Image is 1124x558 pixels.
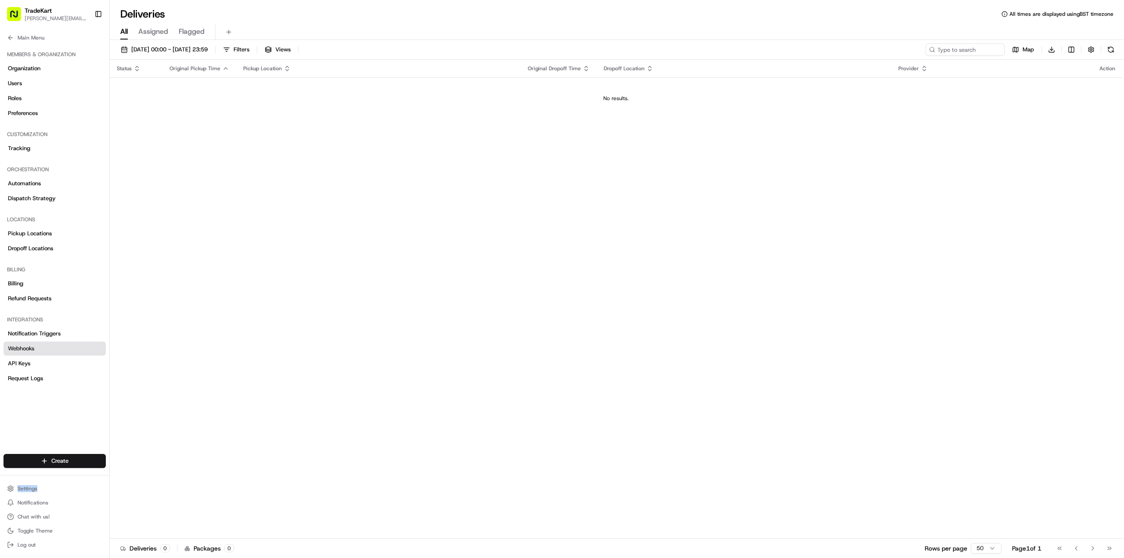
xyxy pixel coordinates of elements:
[4,525,106,537] button: Toggle Theme
[149,86,160,97] button: Start new chat
[4,313,106,327] div: Integrations
[243,65,282,72] span: Pickup Location
[18,485,37,492] span: Settings
[8,230,52,238] span: Pickup Locations
[25,15,87,22] button: [PERSON_NAME][EMAIL_ADDRESS][PERSON_NAME][DOMAIN_NAME]
[18,84,34,100] img: 4281594248423_2fcf9dad9f2a874258b8_72.png
[184,544,234,553] div: Packages
[1008,43,1038,56] button: Map
[73,160,76,167] span: •
[4,212,106,227] div: Locations
[179,26,205,37] span: Flagged
[8,65,40,72] span: Organization
[224,544,234,552] div: 0
[528,65,581,72] span: Original Dropoff Time
[113,95,1119,102] div: No results.
[234,46,249,54] span: Filters
[4,241,106,256] a: Dropoff Locations
[4,482,106,495] button: Settings
[4,141,106,155] a: Tracking
[160,544,170,552] div: 0
[4,454,106,468] button: Create
[9,197,16,204] div: 📗
[925,544,967,553] p: Rows per page
[18,34,44,41] span: Main Menu
[4,191,106,205] a: Dispatch Strategy
[9,84,25,100] img: 1736555255976-a54dd68f-1ca7-489b-9aae-adbdc363a1c4
[51,457,68,465] span: Create
[9,151,23,166] img: Grace Nketiah
[8,280,23,288] span: Billing
[78,160,96,167] span: [DATE]
[87,218,106,224] span: Pylon
[4,106,106,120] a: Preferences
[4,356,106,371] a: API Keys
[120,544,170,553] div: Deliveries
[1009,11,1113,18] span: All times are displayed using BST timezone
[4,91,106,105] a: Roles
[117,43,212,56] button: [DATE] 00:00 - [DATE] 23:59
[169,65,220,72] span: Original Pickup Time
[18,527,53,534] span: Toggle Theme
[62,217,106,224] a: Powered byPylon
[120,7,165,21] h1: Deliveries
[8,180,41,187] span: Automations
[131,46,208,54] span: [DATE] 00:00 - [DATE] 23:59
[1099,65,1115,72] div: Action
[136,112,160,123] button: See all
[275,46,291,54] span: Views
[138,26,168,37] span: Assigned
[25,6,52,15] button: TradeKart
[117,65,132,72] span: Status
[8,144,30,152] span: Tracking
[18,513,50,520] span: Chat with us!
[18,160,25,167] img: 1736555255976-a54dd68f-1ca7-489b-9aae-adbdc363a1c4
[4,162,106,176] div: Orchestration
[18,137,25,144] img: 1736555255976-a54dd68f-1ca7-489b-9aae-adbdc363a1c4
[40,93,121,100] div: We're available if you need us!
[898,65,919,72] span: Provider
[8,360,30,367] span: API Keys
[78,136,96,143] span: [DATE]
[4,511,106,523] button: Chat with us!
[219,43,253,56] button: Filters
[71,193,144,209] a: 💻API Documentation
[4,76,106,90] a: Users
[8,94,22,102] span: Roles
[8,295,51,302] span: Refund Requests
[73,136,76,143] span: •
[5,193,71,209] a: 📗Knowledge Base
[4,371,106,385] a: Request Logs
[27,160,71,167] span: [PERSON_NAME]
[261,43,295,56] button: Views
[8,245,53,252] span: Dropoff Locations
[4,342,106,356] a: Webhooks
[74,197,81,204] div: 💻
[120,26,128,37] span: All
[8,330,61,338] span: Notification Triggers
[8,345,34,353] span: Webhooks
[4,263,106,277] div: Billing
[4,32,106,44] button: Main Menu
[4,292,106,306] a: Refund Requests
[9,9,26,26] img: Nash
[9,114,56,121] div: Past conversations
[4,4,91,25] button: TradeKart[PERSON_NAME][EMAIL_ADDRESS][PERSON_NAME][DOMAIN_NAME]
[9,128,23,142] img: Masood Aslam
[604,65,645,72] span: Dropoff Location
[4,327,106,341] a: Notification Triggers
[18,541,36,548] span: Log out
[4,61,106,76] a: Organization
[4,539,106,551] button: Log out
[18,499,48,506] span: Notifications
[18,196,67,205] span: Knowledge Base
[8,374,43,382] span: Request Logs
[8,194,56,202] span: Dispatch Strategy
[4,47,106,61] div: Members & Organization
[83,196,141,205] span: API Documentation
[27,136,71,143] span: [PERSON_NAME]
[4,227,106,241] a: Pickup Locations
[8,109,38,117] span: Preferences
